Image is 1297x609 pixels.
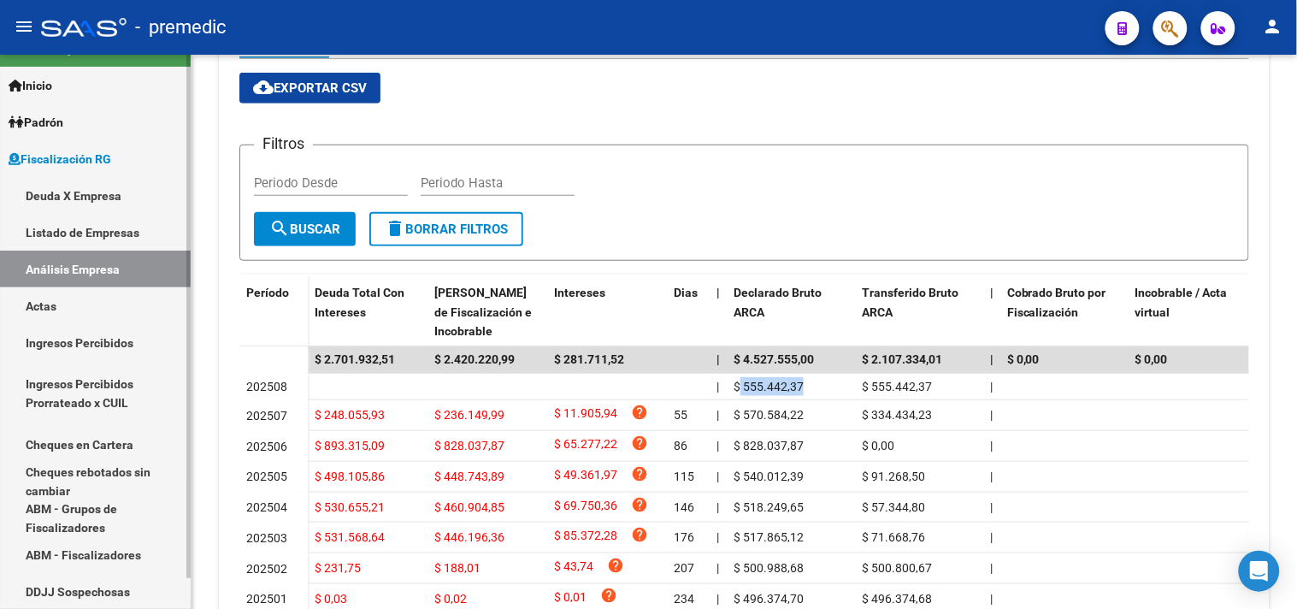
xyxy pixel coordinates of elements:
[862,592,932,606] span: $ 496.374,68
[990,470,993,483] span: |
[246,562,287,576] span: 202502
[990,530,993,544] span: |
[246,470,287,483] span: 202505
[253,80,367,96] span: Exportar CSV
[246,500,287,514] span: 202504
[434,592,467,606] span: $ 0,02
[315,561,361,575] span: $ 231,75
[1007,286,1106,319] span: Cobrado Bruto por Fiscalización
[727,275,855,350] datatable-header-cell: Declarado Bruto ARCA
[554,286,605,299] span: Intereses
[631,496,648,513] i: help
[716,380,719,393] span: |
[135,9,227,46] span: - premedic
[1239,551,1280,592] div: Open Intercom Messenger
[269,222,340,237] span: Buscar
[554,526,617,549] span: $ 85.372,28
[246,531,287,545] span: 202503
[716,470,719,483] span: |
[674,500,694,514] span: 146
[315,592,347,606] span: $ 0,03
[246,380,287,393] span: 202508
[716,530,719,544] span: |
[674,439,687,452] span: 86
[239,73,380,103] button: Exportar CSV
[674,286,698,299] span: Dias
[862,286,958,319] span: Transferido Bruto ARCA
[631,465,648,482] i: help
[434,500,504,514] span: $ 460.904,85
[674,530,694,544] span: 176
[862,530,925,544] span: $ 71.668,76
[246,592,287,606] span: 202501
[674,592,694,606] span: 234
[734,530,804,544] span: $ 517.865,12
[9,150,111,169] span: Fiscalización RG
[716,439,719,452] span: |
[716,408,719,422] span: |
[315,286,404,319] span: Deuda Total Con Intereses
[253,77,274,98] mat-icon: cloud_download
[1129,275,1257,350] datatable-header-cell: Incobrable / Acta virtual
[9,76,52,95] span: Inicio
[254,212,356,246] button: Buscar
[554,557,593,580] span: $ 43,74
[269,218,290,239] mat-icon: search
[667,275,710,350] datatable-header-cell: Dias
[315,470,385,483] span: $ 498.105,86
[862,380,932,393] span: $ 555.442,37
[710,275,727,350] datatable-header-cell: |
[434,561,480,575] span: $ 188,01
[990,352,993,366] span: |
[734,286,822,319] span: Declarado Bruto ARCA
[990,408,993,422] span: |
[9,113,63,132] span: Padrón
[1000,275,1129,350] datatable-header-cell: Cobrado Bruto por Fiscalización
[308,275,427,350] datatable-header-cell: Deuda Total Con Intereses
[246,409,287,423] span: 202507
[674,408,687,422] span: 55
[434,408,504,422] span: $ 236.149,99
[385,222,508,237] span: Borrar Filtros
[734,408,804,422] span: $ 570.584,22
[716,500,719,514] span: |
[547,275,667,350] datatable-header-cell: Intereses
[862,500,925,514] span: $ 57.344,80
[855,275,983,350] datatable-header-cell: Transferido Bruto ARCA
[434,530,504,544] span: $ 446.196,36
[607,557,624,574] i: help
[990,286,993,299] span: |
[1135,352,1168,366] span: $ 0,00
[385,218,405,239] mat-icon: delete
[246,286,289,299] span: Período
[315,500,385,514] span: $ 530.655,21
[315,408,385,422] span: $ 248.055,93
[434,439,504,452] span: $ 828.037,87
[434,286,532,339] span: [PERSON_NAME] de Fiscalización e Incobrable
[990,439,993,452] span: |
[631,526,648,543] i: help
[315,530,385,544] span: $ 531.568,64
[1007,352,1040,366] span: $ 0,00
[734,500,804,514] span: $ 518.249,65
[631,404,648,421] i: help
[315,352,395,366] span: $ 2.701.932,51
[254,132,313,156] h3: Filtros
[862,408,932,422] span: $ 334.434,23
[14,16,34,37] mat-icon: menu
[734,561,804,575] span: $ 500.988,68
[434,352,515,366] span: $ 2.420.220,99
[734,352,814,366] span: $ 4.527.555,00
[315,439,385,452] span: $ 893.315,09
[862,352,942,366] span: $ 2.107.334,01
[734,470,804,483] span: $ 540.012,39
[427,275,547,350] datatable-header-cell: Deuda Bruta Neto de Fiscalización e Incobrable
[734,439,804,452] span: $ 828.037,87
[600,588,617,605] i: help
[734,592,804,606] span: $ 496.374,70
[716,561,719,575] span: |
[554,352,624,366] span: $ 281.711,52
[990,500,993,514] span: |
[554,496,617,519] span: $ 69.750,36
[554,435,617,458] span: $ 65.277,22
